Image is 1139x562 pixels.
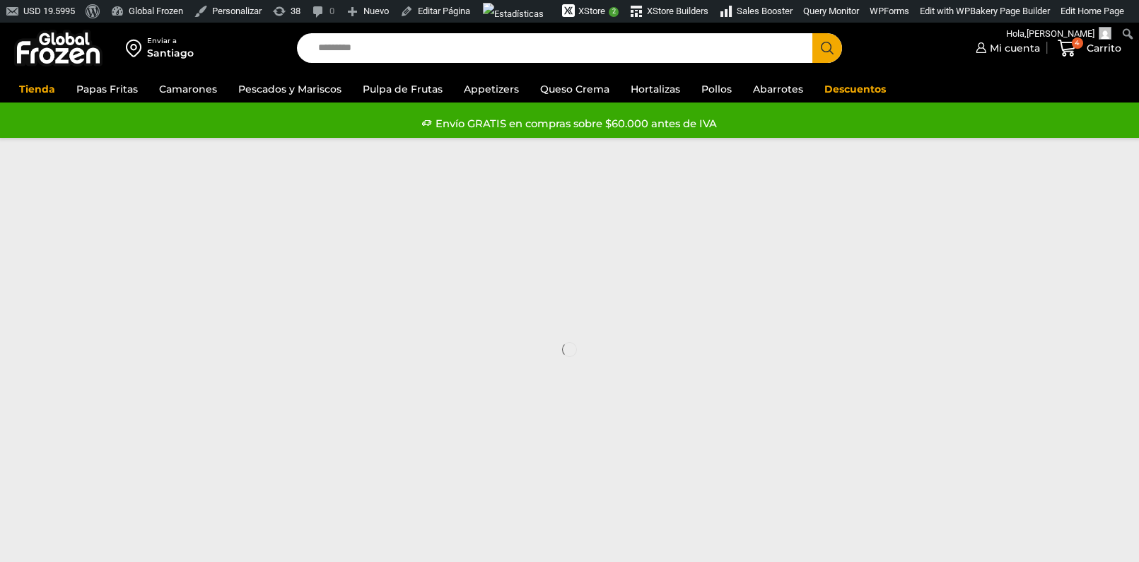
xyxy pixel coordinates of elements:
div: Enviar a [147,36,194,46]
a: Descuentos [817,76,893,103]
a: Abarrotes [746,76,810,103]
span: [PERSON_NAME] [1027,28,1094,39]
a: Queso Crema [533,76,617,103]
div: Santiago [147,46,194,60]
span: 2 [609,7,619,17]
a: Pescados y Mariscos [231,76,349,103]
img: Visitas de 48 horas. Haz clic para ver más estadísticas del sitio. [483,3,544,25]
span: Sales Booster [737,6,793,16]
a: Papas Fritas [69,76,145,103]
a: Pulpa de Frutas [356,76,450,103]
img: xstore [562,4,575,17]
button: Search button [812,33,842,63]
a: Mi cuenta [972,34,1040,62]
div: Ver detalles de la exploración de seguridad [987,23,1001,45]
span: Carrito [1083,41,1121,55]
a: Pollos [694,76,739,103]
a: 4 Carrito [1054,32,1125,65]
span: Mi cuenta [986,41,1040,55]
span: XStore [578,6,605,16]
a: Hortalizas [624,76,687,103]
a: Appetizers [457,76,526,103]
img: address-field-icon.svg [126,36,147,60]
a: Camarones [152,76,224,103]
a: Hola, [1001,23,1117,45]
a: Tienda [12,76,62,103]
span: XStore Builders [647,6,708,16]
